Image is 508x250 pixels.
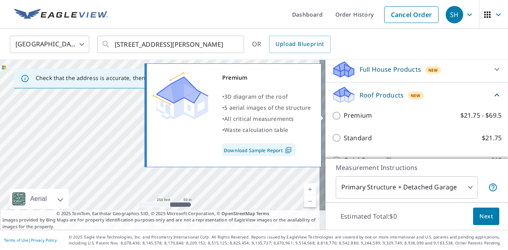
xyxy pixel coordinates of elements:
[10,33,89,55] div: [GEOGRAPHIC_DATA]
[336,163,498,172] p: Measurement Instructions
[222,72,311,83] div: Premium
[10,189,69,209] div: Aerial
[334,208,403,225] p: Estimated Total: $0
[479,212,493,221] span: Next
[4,238,57,242] p: |
[222,91,311,102] div: •
[14,9,108,21] img: EV Logo
[28,189,49,209] div: Aerial
[56,210,269,217] span: © 2025 TomTom, Earthstar Geographics SIO, © 2025 Microsoft Corporation, ©
[222,124,311,135] div: •
[283,147,294,154] img: Pdf Icon
[256,210,269,216] a: Terms
[224,104,311,111] span: 5 aerial images of the structure
[344,133,372,143] p: Standard
[460,111,502,120] p: $21.75 - $69.5
[4,237,29,243] a: Terms of Use
[411,92,421,99] span: New
[360,90,404,100] p: Roof Products
[224,126,288,134] span: Waste calculation table
[491,155,502,165] p: $18
[384,6,439,23] a: Cancel Order
[332,60,502,79] div: Full House ProductsNew
[275,39,324,49] span: Upload Blueprint
[428,67,438,73] span: New
[304,195,316,207] a: Current Level 17, Zoom Out
[344,111,372,120] p: Premium
[332,86,502,104] div: Roof ProductsNew
[252,36,331,53] div: OR
[344,155,391,165] p: QuickSquares™
[336,176,478,198] div: Primary Structure + Detached Garage
[222,143,295,156] a: Download Sample Report
[115,33,228,55] input: Search by address or latitude-longitude
[488,183,498,192] span: Your report will include the primary structure and a detached garage if one exists.
[222,102,311,113] div: •
[304,183,316,195] a: Current Level 17, Zoom In
[221,210,255,216] a: OpenStreetMap
[473,208,499,225] button: Next
[360,65,421,74] p: Full House Products
[153,72,208,120] img: Premium
[222,113,311,124] div: •
[446,6,463,23] div: SH
[224,115,294,122] span: All critical measurements
[36,74,264,82] p: Check that the address is accurate, then drag the marker over the correct structure.
[69,234,504,246] p: © 2025 Eagle View Technologies, Inc. and Pictometry International Corp. All Rights Reserved. Repo...
[269,36,330,53] a: Upload Blueprint
[482,133,502,143] p: $21.75
[224,93,288,100] span: 3D diagram of the roof
[31,237,57,243] a: Privacy Policy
